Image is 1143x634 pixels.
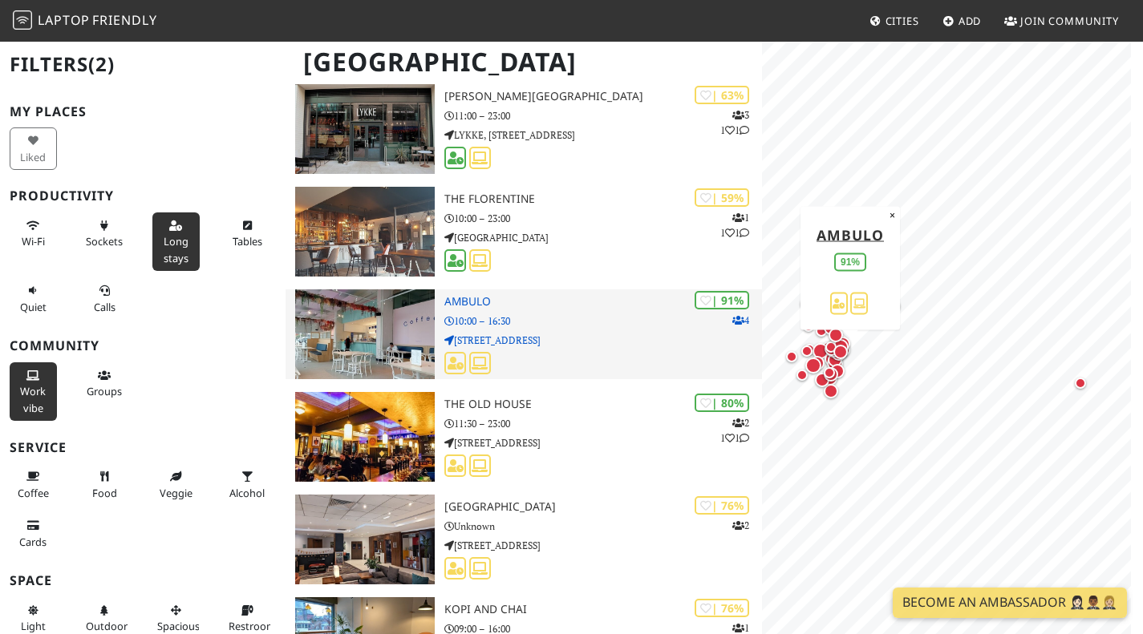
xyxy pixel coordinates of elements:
span: People working [20,384,46,414]
p: 10:00 – 16:30 [444,313,762,329]
img: LaptopFriendly [13,10,32,30]
div: | 76% [695,496,749,515]
h3: Kopi and Chai [444,603,762,616]
h3: The Old House [444,398,762,411]
a: Ambulo [817,224,884,244]
a: LYKKE Sheffield | 63% 311 [PERSON_NAME][GEOGRAPHIC_DATA] 11:00 – 23:00 LYKKE, [STREET_ADDRESS] [286,84,762,174]
div: | 91% [695,291,749,309]
img: The Old House [295,392,435,482]
button: Wi-Fi [10,212,57,255]
button: Groups [81,362,128,405]
h3: My Places [10,104,276,119]
p: Unknown [444,519,762,534]
button: Tables [224,212,271,255]
button: Cards [10,512,57,555]
span: Food [92,486,117,500]
span: (2) [88,50,115,77]
h3: The Florentine [444,192,762,206]
span: Power sockets [86,234,123,248]
div: Map marker [824,367,856,399]
div: Map marker [803,321,835,353]
span: Long stays [164,234,188,265]
div: Map marker [824,321,856,353]
span: Outdoor area [86,619,128,633]
div: Map marker [815,373,847,405]
div: Map marker [828,341,860,373]
a: Ambulo | 91% 4 Ambulo 10:00 – 16:30 [STREET_ADDRESS] [286,289,762,379]
span: Quiet [20,300,47,314]
button: Calls [81,277,128,320]
a: Cities [863,6,926,35]
span: Alcohol [229,486,265,500]
div: | 76% [695,599,749,617]
h3: Space [10,573,276,588]
h3: Ambulo [444,295,762,309]
span: Join Community [1020,14,1119,28]
span: Credit cards [19,535,47,549]
div: 91% [834,252,866,271]
p: LYKKE, [STREET_ADDRESS] [444,127,762,143]
div: Map marker [829,328,861,360]
button: Long stays [152,212,200,271]
span: Veggie [160,486,193,500]
h3: Productivity [10,188,276,204]
span: Cities [886,14,919,28]
div: Map marker [1075,378,1107,410]
p: 2 [732,518,749,533]
button: Coffee [10,463,57,506]
div: | 59% [695,188,749,207]
h1: [GEOGRAPHIC_DATA] [290,40,759,84]
p: 10:00 – 23:00 [444,211,762,226]
div: Map marker [801,298,833,330]
a: Add [936,6,988,35]
h3: Community [10,338,276,353]
span: Video/audio calls [94,300,116,314]
span: Friendly [92,11,156,29]
p: [GEOGRAPHIC_DATA] [444,230,762,245]
img: Ambulo [295,289,435,379]
p: [STREET_ADDRESS] [444,538,762,553]
span: Laptop [38,11,90,29]
div: Map marker [796,369,829,402]
a: The Florentine | 59% 111 The Florentine 10:00 – 23:00 [GEOGRAPHIC_DATA] [286,187,762,277]
div: Map marker [825,341,857,374]
span: Group tables [87,384,122,398]
p: 1 1 1 [720,210,749,240]
span: Work-friendly tables [233,234,262,248]
button: Sockets [81,212,128,255]
a: Join Community [998,6,1125,35]
h3: [GEOGRAPHIC_DATA] [444,500,762,514]
div: Map marker [878,309,910,341]
div: Map marker [801,345,833,378]
p: [STREET_ADDRESS] [444,435,762,450]
p: 3 1 1 [720,107,749,138]
img: The Florentine [295,187,435,277]
span: Coffee [18,486,49,500]
button: Alcohol [224,463,271,506]
a: LaptopFriendly LaptopFriendly [13,7,157,35]
a: Novotel Sheffield Centre | 76% 2 [GEOGRAPHIC_DATA] Unknown [STREET_ADDRESS] [286,495,762,584]
p: [STREET_ADDRESS] [444,333,762,348]
p: 11:30 – 23:00 [444,416,762,431]
img: LYKKE Sheffield [295,84,435,174]
p: 11:00 – 23:00 [444,108,762,123]
p: 4 [732,313,749,328]
button: Veggie [152,463,200,506]
button: Food [81,463,128,506]
p: 2 1 1 [720,415,749,446]
div: Map marker [825,341,857,374]
a: The Old House | 80% 211 The Old House 11:30 – 23:00 [STREET_ADDRESS] [286,392,762,482]
span: Spacious [157,619,200,633]
button: Quiet [10,277,57,320]
span: Natural light [21,619,46,633]
span: Stable Wi-Fi [22,234,45,248]
div: Map marker [824,384,856,416]
img: Novotel Sheffield Centre [295,495,435,584]
span: Add [959,14,982,28]
div: Map marker [833,345,865,377]
button: Close popup [885,206,900,224]
div: Map marker [786,351,818,383]
button: Work vibe [10,362,57,421]
h2: Filters [10,40,276,89]
h3: Service [10,440,276,455]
